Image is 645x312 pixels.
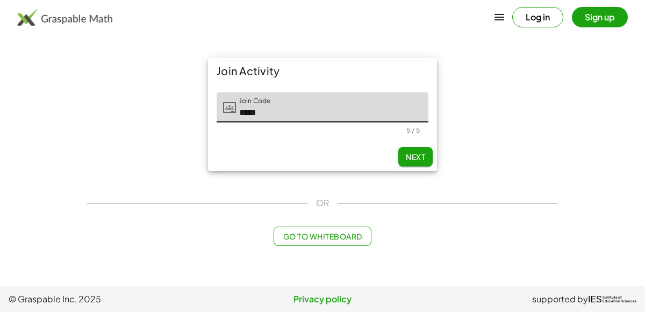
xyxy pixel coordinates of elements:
[316,197,329,209] span: OR
[532,293,588,306] span: supported by
[572,7,628,27] button: Sign up
[208,58,437,84] div: Join Activity
[406,152,425,162] span: Next
[406,126,420,134] div: 5 / 5
[283,231,362,241] span: Go to Whiteboard
[603,296,636,303] span: Institute of Education Sciences
[218,293,427,306] a: Privacy policy
[512,7,563,27] button: Log in
[9,293,218,306] span: © Graspable Inc, 2025
[588,294,602,304] span: IES
[588,293,636,306] a: IESInstitute ofEducation Sciences
[274,227,371,246] button: Go to Whiteboard
[398,147,433,166] button: Next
